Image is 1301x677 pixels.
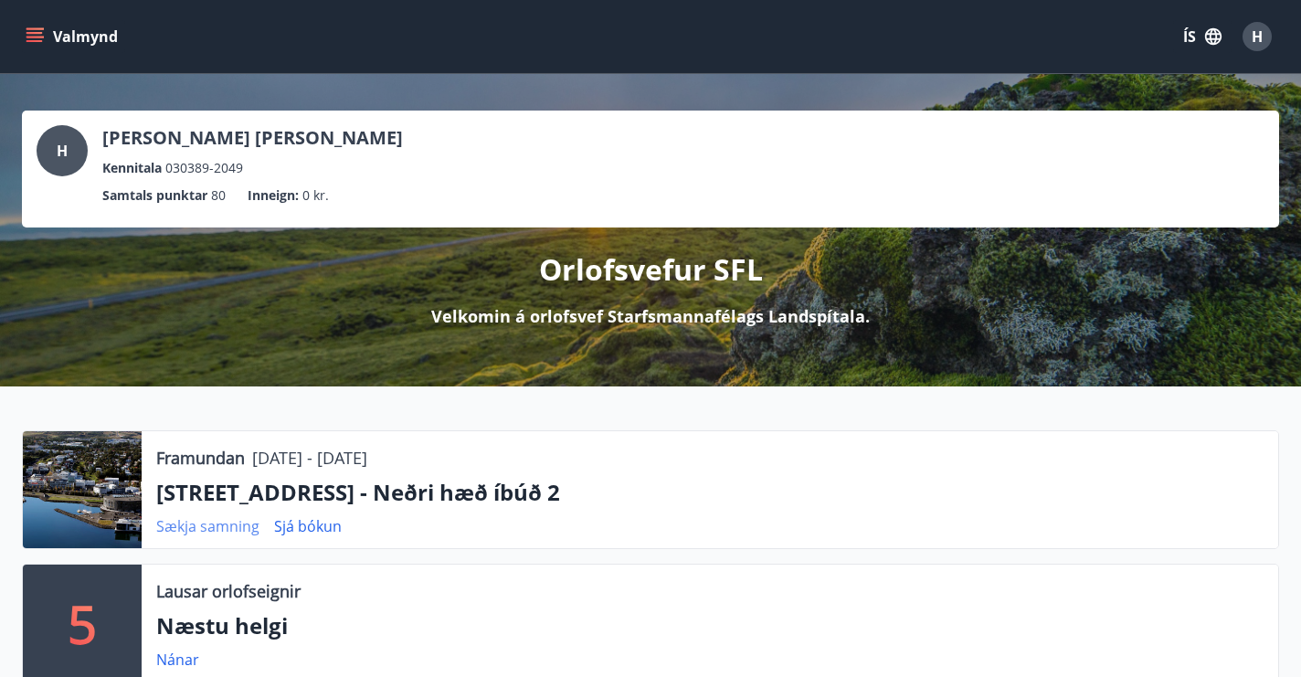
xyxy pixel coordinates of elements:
span: H [57,141,68,161]
p: Næstu helgi [156,610,1264,641]
p: Velkomin á orlofsvef Starfsmannafélags Landspítala. [431,304,870,328]
a: Sækja samning [156,516,259,536]
p: Kennitala [102,158,162,178]
span: 030389-2049 [165,158,243,178]
p: Orlofsvefur SFL [539,249,763,290]
p: Samtals punktar [102,185,207,206]
p: [DATE] - [DATE] [252,446,367,470]
a: Nánar [156,650,199,670]
button: menu [22,20,125,53]
p: [STREET_ADDRESS] - Neðri hæð íbúð 2 [156,477,1264,508]
button: ÍS [1173,20,1232,53]
span: 0 kr. [302,185,329,206]
p: Framundan [156,446,245,470]
p: Lausar orlofseignir [156,579,301,603]
span: H [1252,26,1263,47]
p: [PERSON_NAME] [PERSON_NAME] [102,125,403,151]
button: H [1235,15,1279,58]
p: Inneign : [248,185,299,206]
p: 5 [68,588,97,658]
span: 80 [211,185,226,206]
a: Sjá bókun [274,516,342,536]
